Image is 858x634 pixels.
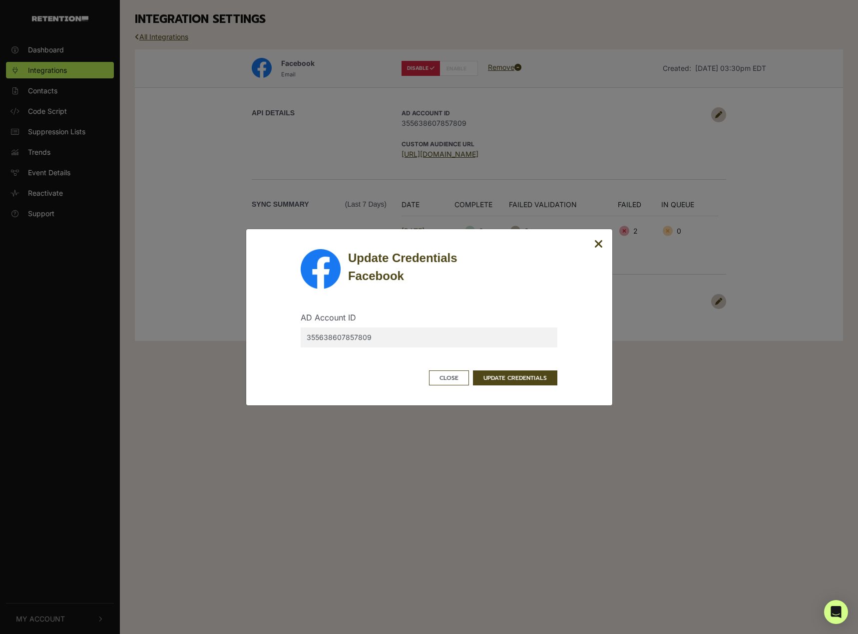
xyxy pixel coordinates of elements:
label: AD Account ID [301,312,356,323]
strong: Facebook [348,269,404,283]
div: Update Credentials [348,249,557,285]
div: Open Intercom Messenger [824,600,848,624]
input: [AD Account ID] [301,327,557,347]
img: Facebook [301,249,341,289]
button: Close [594,238,603,251]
